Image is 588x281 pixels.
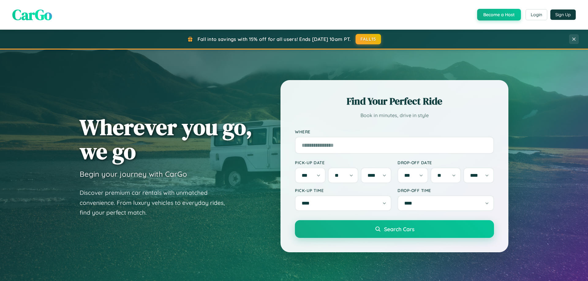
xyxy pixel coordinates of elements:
h2: Find Your Perfect Ride [295,94,494,108]
button: FALL15 [356,34,381,44]
label: Drop-off Time [398,188,494,193]
label: Pick-up Date [295,160,391,165]
span: CarGo [12,5,52,25]
p: Book in minutes, drive in style [295,111,494,120]
span: Search Cars [384,226,414,232]
button: Sign Up [550,9,576,20]
button: Login [526,9,547,20]
label: Pick-up Time [295,188,391,193]
p: Discover premium car rentals with unmatched convenience. From luxury vehicles to everyday rides, ... [80,188,233,218]
h3: Begin your journey with CarGo [80,169,187,179]
h1: Wherever you go, we go [80,115,252,163]
label: Drop-off Date [398,160,494,165]
span: Fall into savings with 15% off for all users! Ends [DATE] 10am PT. [198,36,351,42]
button: Become a Host [477,9,521,20]
button: Search Cars [295,220,494,238]
label: Where [295,129,494,134]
